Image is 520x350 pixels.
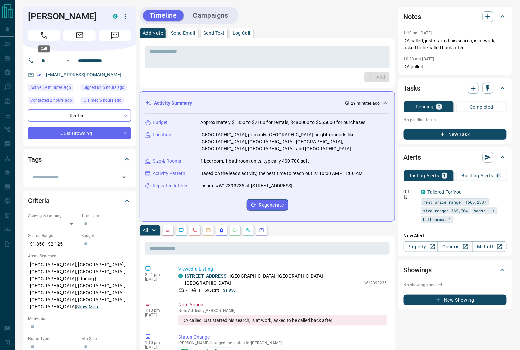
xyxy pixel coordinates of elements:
a: [EMAIL_ADDRESS][DOMAIN_NAME] [46,72,122,77]
button: New Showing [404,295,507,305]
p: Areas Searched: [28,253,131,259]
svg: Requests [232,228,238,233]
p: [DATE] [145,345,168,350]
p: 1:10 pm [145,308,168,313]
a: Mr.Loft [472,241,507,252]
p: Repeated Interest [153,182,190,189]
p: Timeframe: [81,213,131,219]
a: Tailored For You [428,189,462,195]
div: Tue Sep 16 2025 [81,84,131,93]
p: 1:10 pm [DATE] [404,31,432,35]
div: Criteria [28,193,131,209]
div: Tue Sep 16 2025 [81,97,131,106]
span: beds: 1-1 [474,207,495,214]
button: Regenerate [247,199,288,211]
span: rent price range: 1665,2337 [423,199,487,205]
a: Property [404,241,438,252]
p: Off [404,189,417,195]
div: Tue Sep 16 2025 [28,84,78,93]
button: Show More [76,303,99,310]
p: $1,850 - $2,125 [28,239,78,250]
p: [PERSON_NAME] changed the status for [PERSON_NAME] [178,341,387,345]
p: No pending tasks [404,115,507,125]
svg: Emails [206,228,211,233]
span: Email [63,30,96,41]
p: Add Note [143,31,163,35]
div: DA called, just started his search, is at work, asked to be called back after [178,315,387,326]
a: [STREET_ADDRESS] [185,273,228,279]
p: 0 [438,104,440,109]
div: condos.ca [113,14,118,19]
p: 1:10 pm [145,340,168,345]
div: Renter [28,109,131,122]
p: W12393235 [364,280,387,286]
p: 1 [443,173,446,178]
p: Actively Searching: [28,213,78,219]
span: Active 39 minutes ago [30,84,71,91]
p: Size & Rooms [153,158,181,165]
p: 1 [198,287,201,293]
p: New Alert: [404,232,507,239]
p: Pending [416,104,434,109]
div: Tags [28,151,131,167]
p: [GEOGRAPHIC_DATA], primarily [GEOGRAPHIC_DATA] neighborhoods like [GEOGRAPHIC_DATA], [GEOGRAPHIC_... [200,131,389,152]
div: condos.ca [421,190,426,194]
div: Notes [404,9,507,25]
h2: Notes [404,11,421,22]
p: [GEOGRAPHIC_DATA], [GEOGRAPHIC_DATA], [GEOGRAPHIC_DATA], [GEOGRAPHIC_DATA], [GEOGRAPHIC_DATA] | R... [28,259,131,312]
button: Open [119,173,129,182]
h1: [PERSON_NAME] [28,11,103,22]
button: Open [64,57,72,65]
h2: Tags [28,154,42,165]
p: 10:23 am [DATE] [404,57,434,61]
p: [DATE] [145,277,168,282]
svg: Calls [192,228,198,233]
div: condos.ca [178,274,183,278]
p: Motivation: [28,316,131,322]
svg: Lead Browsing Activity [179,228,184,233]
svg: Opportunities [246,228,251,233]
p: Activity Pattern [153,170,185,177]
p: Budget [153,119,168,126]
p: Budget: [81,233,131,239]
p: Viewed a Listing [178,266,387,273]
p: 2:51 pm [145,272,168,277]
span: Call [28,30,60,41]
p: All [143,228,148,233]
h2: Showings [404,265,432,275]
span: Claimed 5 hours ago [84,97,121,104]
p: Listing Alerts [410,173,439,178]
h2: Tasks [404,83,420,94]
button: Campaigns [186,10,235,21]
p: Note Added by [PERSON_NAME] [178,308,387,313]
div: Call [38,45,50,52]
svg: Listing Alerts [219,228,224,233]
h2: Criteria [28,195,50,206]
p: Listing #W12393235 at [STREET_ADDRESS] [200,182,293,189]
button: New Task [404,129,507,140]
p: Based on the lead's activity, the best time to reach out is: 10:00 AM - 11:00 AM [200,170,363,177]
p: Building Alerts [462,173,493,178]
h2: Alerts [404,152,421,163]
p: Search Range: [28,233,78,239]
svg: Notes [165,228,171,233]
p: [DATE] [145,313,168,317]
div: Tue Sep 16 2025 [28,97,78,106]
p: Location [153,131,171,138]
p: Send Text [203,31,225,35]
p: Send Email [171,31,195,35]
svg: Push Notification Only [404,195,408,199]
span: Message [99,30,131,41]
span: size range: 365,764 [423,207,468,214]
p: Note Action [178,301,387,308]
div: Tasks [404,80,507,96]
p: Home Type: [28,336,78,342]
p: DA called, just started his search, is at work, asked to be called back after [404,37,507,51]
span: Contacted 2 hours ago [30,97,72,104]
div: Alerts [404,149,507,165]
p: $1,850 [223,287,236,293]
div: Activity Summary29 minutes ago [145,97,389,109]
svg: Agent Actions [259,228,264,233]
p: 0 [497,173,500,178]
span: bathrooms: 1 [423,216,451,223]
